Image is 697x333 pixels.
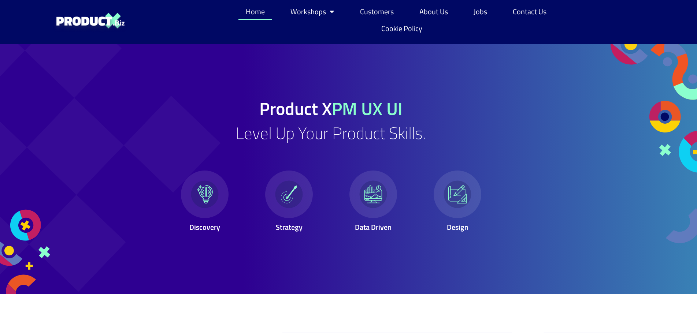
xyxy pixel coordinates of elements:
[283,3,342,20] a: Workshops
[374,20,430,37] a: Cookie Policy
[275,221,302,233] span: Strategy
[232,3,566,37] nav: Menu
[332,95,403,122] span: PM UX UI
[259,100,403,117] h1: Product X
[505,3,554,20] a: Contact Us
[238,3,272,20] a: Home
[412,3,455,20] a: About Us
[446,221,468,233] span: Design
[236,125,426,141] h2: Level Up Your Product Skills.
[189,221,220,233] span: Discovery
[355,221,392,233] span: Data Driven
[466,3,494,20] a: Jobs
[353,3,401,20] a: Customers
